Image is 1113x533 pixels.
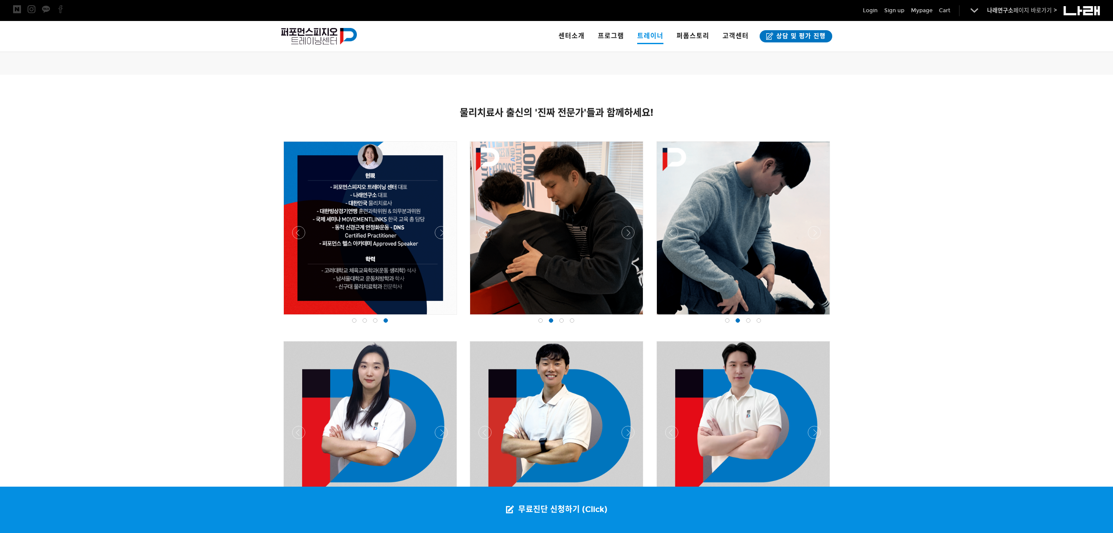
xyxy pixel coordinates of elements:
a: 나래연구소페이지 바로가기 > [987,7,1057,14]
a: 상담 및 평가 진행 [760,30,832,42]
a: 프로그램 [591,21,631,52]
span: 센터소개 [558,32,585,40]
span: 트레이너 [637,29,663,44]
span: 퍼폼스토리 [677,32,709,40]
a: 센터소개 [552,21,591,52]
span: 물리치료사 출신의 '진짜 전문가'들과 함께하세요! [460,107,653,118]
a: 고객센터 [716,21,755,52]
a: 무료진단 신청하기 (Click) [497,487,616,533]
a: Login [863,6,878,15]
a: 퍼폼스토리 [670,21,716,52]
span: 고객센터 [722,32,749,40]
span: 프로그램 [598,32,624,40]
a: 트레이너 [631,21,670,52]
a: Cart [939,6,950,15]
a: Mypage [911,6,932,15]
a: Sign up [884,6,904,15]
span: 상담 및 평가 진행 [774,32,826,41]
strong: 나래연구소 [987,7,1013,14]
